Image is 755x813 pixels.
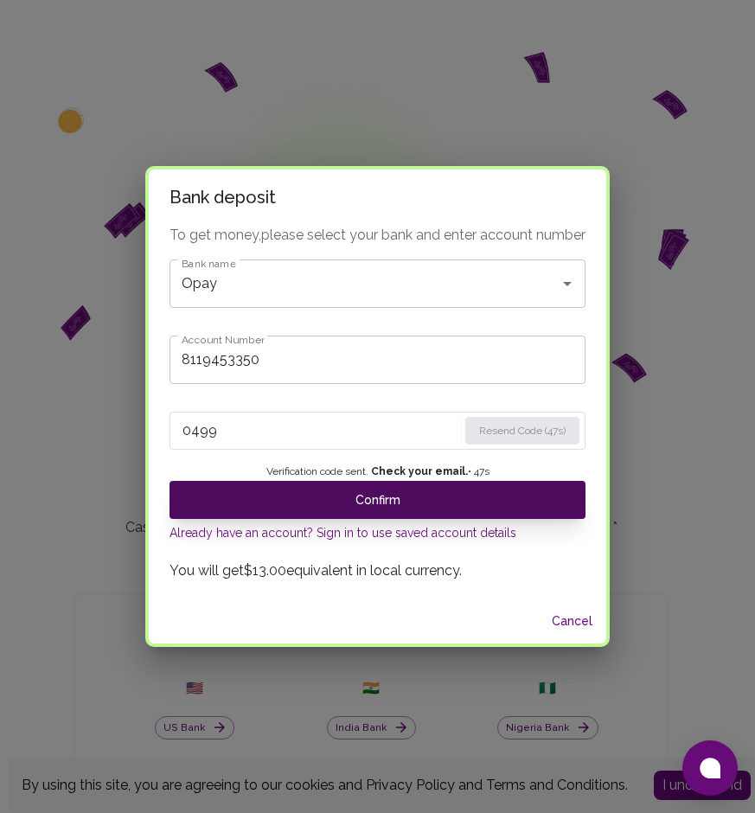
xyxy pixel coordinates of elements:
[682,740,738,796] button: Open chat window
[182,256,235,271] label: Bank name
[465,417,579,445] button: Resend Code (47s)
[555,272,579,296] button: Open
[170,560,585,581] p: You will get $13.00 equivalent in local currency.
[170,481,585,519] button: Confirm
[266,464,489,481] span: Verification code sent. • 47 s
[544,605,599,637] button: Cancel
[182,417,457,445] input: Enter verification code
[182,332,264,347] label: Account Number
[170,225,585,246] p: To get money, please select your bank and enter account number
[170,524,516,541] button: Already have an account? Sign in to use saved account details
[149,170,606,225] h2: Bank deposit
[371,465,468,477] strong: Check your email.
